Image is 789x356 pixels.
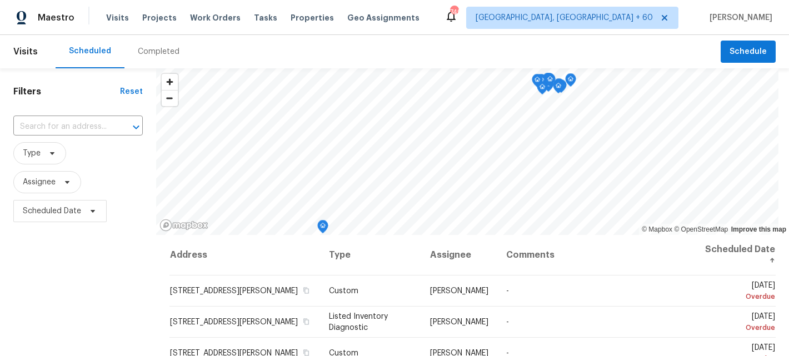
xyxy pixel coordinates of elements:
[642,225,672,233] a: Mapbox
[23,177,56,188] span: Assignee
[476,12,653,23] span: [GEOGRAPHIC_DATA], [GEOGRAPHIC_DATA] + 60
[542,73,553,90] div: Map marker
[701,291,775,302] div: Overdue
[430,287,488,295] span: [PERSON_NAME]
[565,73,576,91] div: Map marker
[254,14,277,22] span: Tasks
[138,46,179,57] div: Completed
[674,225,728,233] a: OpenStreetMap
[701,313,775,333] span: [DATE]
[320,235,422,275] th: Type
[13,86,120,97] h1: Filters
[731,225,786,233] a: Improve this map
[701,282,775,302] span: [DATE]
[347,12,420,23] span: Geo Assignments
[329,287,358,295] span: Custom
[553,78,565,96] div: Map marker
[13,39,38,64] span: Visits
[730,45,767,59] span: Schedule
[162,90,178,106] button: Zoom out
[450,7,458,18] div: 749
[421,235,497,275] th: Assignee
[506,287,509,295] span: -
[329,313,388,332] span: Listed Inventory Diagnostic
[13,118,112,136] input: Search for an address...
[170,287,298,295] span: [STREET_ADDRESS][PERSON_NAME]
[162,91,178,106] span: Zoom out
[159,219,208,232] a: Mapbox homepage
[497,235,692,275] th: Comments
[23,148,41,159] span: Type
[506,318,509,326] span: -
[169,235,320,275] th: Address
[705,12,772,23] span: [PERSON_NAME]
[301,317,311,327] button: Copy Address
[291,12,334,23] span: Properties
[543,73,555,90] div: Map marker
[301,285,311,295] button: Copy Address
[553,80,564,97] div: Map marker
[128,119,144,135] button: Open
[120,86,143,97] div: Reset
[430,318,488,326] span: [PERSON_NAME]
[23,205,81,217] span: Scheduled Date
[545,73,556,91] div: Map marker
[38,12,74,23] span: Maestro
[162,74,178,90] button: Zoom in
[701,322,775,333] div: Overdue
[190,12,241,23] span: Work Orders
[532,74,543,91] div: Map marker
[721,41,776,63] button: Schedule
[692,235,776,275] th: Scheduled Date ↑
[142,12,177,23] span: Projects
[106,12,129,23] span: Visits
[156,68,778,235] canvas: Map
[69,46,111,57] div: Scheduled
[317,220,328,237] div: Map marker
[170,318,298,326] span: [STREET_ADDRESS][PERSON_NAME]
[537,81,548,98] div: Map marker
